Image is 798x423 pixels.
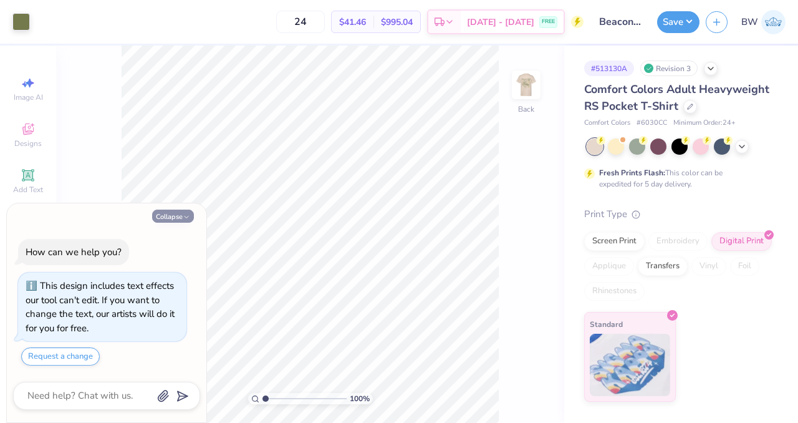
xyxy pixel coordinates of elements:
span: $995.04 [381,16,413,29]
div: Foil [730,257,759,276]
div: Screen Print [584,232,645,251]
span: Comfort Colors [584,118,630,129]
div: Revision 3 [640,61,698,76]
span: FREE [542,17,555,26]
div: Rhinestones [584,282,645,301]
strong: Fresh Prints Flash: [599,168,665,178]
div: This design includes text effects our tool can't edit. If you want to change the text, our artist... [26,280,175,334]
a: BW [741,10,786,34]
div: Back [518,104,534,115]
input: – – [276,11,325,33]
div: Vinyl [691,257,726,276]
div: Applique [584,257,634,276]
button: Request a change [21,348,100,366]
span: Image AI [14,92,43,102]
span: # 6030CC [637,118,667,129]
div: Transfers [638,257,688,276]
span: Comfort Colors Adult Heavyweight RS Pocket T-Shirt [584,82,769,114]
span: [DATE] - [DATE] [467,16,534,29]
span: Designs [14,139,42,148]
span: Add Text [13,185,43,195]
img: Standard [590,334,670,396]
div: Digital Print [711,232,772,251]
span: Minimum Order: 24 + [673,118,736,129]
div: Embroidery [648,232,708,251]
img: Back [514,72,539,97]
button: Collapse [152,210,194,223]
span: $41.46 [339,16,366,29]
div: # 513130A [584,61,634,76]
button: Save [657,11,699,33]
span: BW [741,15,758,29]
input: Untitled Design [590,9,651,34]
div: Print Type [584,207,773,221]
span: 100 % [350,393,370,404]
div: This color can be expedited for 5 day delivery. [599,167,752,190]
img: Brooke Williams [761,10,786,34]
span: Standard [590,318,623,331]
div: How can we help you? [26,246,122,258]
